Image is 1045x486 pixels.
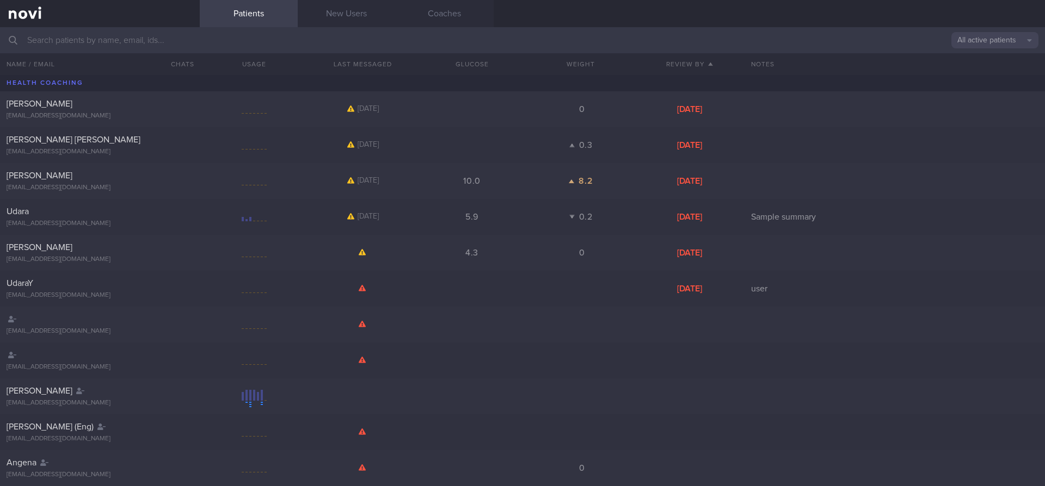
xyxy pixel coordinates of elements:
div: [DATE] [635,283,744,294]
div: [EMAIL_ADDRESS][DOMAIN_NAME] [7,327,193,335]
span: 4.3 [465,248,478,257]
span: 0.3 [579,141,593,149]
span: [PERSON_NAME] [7,171,72,180]
div: [EMAIL_ADDRESS][DOMAIN_NAME] [7,112,193,120]
span: [PERSON_NAME] [7,243,72,252]
span: 8.2 [579,177,593,185]
span: [PERSON_NAME] [7,387,72,395]
span: [PERSON_NAME] (Eng) [7,422,94,431]
div: Sample summary [745,211,1045,222]
span: Udara [7,207,29,216]
span: 5.9 [465,213,478,221]
div: [DATE] [635,211,744,222]
button: Review By [635,53,744,75]
span: [DATE] [358,177,379,184]
span: Angena [7,458,36,467]
span: 0.2 [579,213,593,221]
div: [EMAIL_ADDRESS][DOMAIN_NAME] [7,291,193,300]
div: [DATE] [635,247,744,258]
span: 10.0 [463,177,481,185]
span: [DATE] [358,213,379,220]
span: 0 [579,464,585,472]
span: [PERSON_NAME] [7,99,72,108]
button: Last Messaged [309,53,417,75]
button: All active patients [951,32,1038,48]
div: [DATE] [635,140,744,151]
div: [EMAIL_ADDRESS][DOMAIN_NAME] [7,363,193,371]
div: user [745,283,1045,294]
button: Chats [156,53,200,75]
div: [EMAIL_ADDRESS][DOMAIN_NAME] [7,435,193,443]
span: UdaraY [7,279,33,288]
div: [EMAIL_ADDRESS][DOMAIN_NAME] [7,184,193,192]
span: 0 [579,105,585,114]
span: [DATE] [358,141,379,148]
div: [EMAIL_ADDRESS][DOMAIN_NAME] [7,399,193,407]
span: [PERSON_NAME] [PERSON_NAME] [7,135,140,144]
span: 0 [579,248,585,257]
div: Usage [200,53,309,75]
div: [EMAIL_ADDRESS][DOMAIN_NAME] [7,256,193,264]
div: [DATE] [635,104,744,115]
button: Glucose [417,53,526,75]
div: [EMAIL_ADDRESS][DOMAIN_NAME] [7,148,193,156]
div: Notes [745,53,1045,75]
button: Weight [526,53,635,75]
div: [DATE] [635,176,744,186]
div: [EMAIL_ADDRESS][DOMAIN_NAME] [7,220,193,228]
span: [DATE] [358,105,379,113]
div: [EMAIL_ADDRESS][DOMAIN_NAME] [7,471,193,479]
